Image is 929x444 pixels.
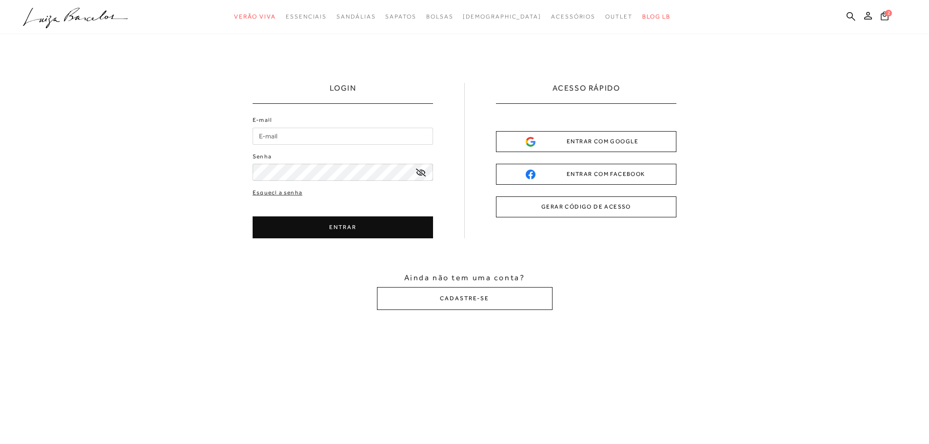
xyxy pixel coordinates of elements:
[878,11,891,24] button: 2
[286,8,327,26] a: categoryNavScreenReaderText
[416,169,426,176] a: exibir senha
[526,136,647,147] div: ENTRAR COM GOOGLE
[253,216,433,238] button: ENTRAR
[253,188,302,197] a: Esqueci a senha
[336,8,376,26] a: categoryNavScreenReaderText
[496,131,676,152] button: ENTRAR COM GOOGLE
[404,272,525,283] span: Ainda não tem uma conta?
[234,13,276,20] span: Verão Viva
[463,13,541,20] span: [DEMOGRAPHIC_DATA]
[426,8,454,26] a: categoryNavScreenReaderText
[605,13,633,20] span: Outlet
[234,8,276,26] a: categoryNavScreenReaderText
[286,13,327,20] span: Essenciais
[336,13,376,20] span: Sandálias
[463,8,541,26] a: noSubCategoriesText
[385,13,416,20] span: Sapatos
[885,10,892,17] span: 2
[553,83,620,103] h2: ACESSO RÁPIDO
[605,8,633,26] a: categoryNavScreenReaderText
[330,83,356,103] h1: LOGIN
[253,116,272,125] label: E-mail
[253,128,433,145] input: E-mail
[253,152,272,161] label: Senha
[551,8,595,26] a: categoryNavScreenReaderText
[642,8,671,26] a: BLOG LB
[496,196,676,217] button: GERAR CÓDIGO DE ACESSO
[526,169,647,179] div: ENTRAR COM FACEBOOK
[377,287,553,310] button: CADASTRE-SE
[496,164,676,185] button: ENTRAR COM FACEBOOK
[385,8,416,26] a: categoryNavScreenReaderText
[551,13,595,20] span: Acessórios
[642,13,671,20] span: BLOG LB
[426,13,454,20] span: Bolsas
